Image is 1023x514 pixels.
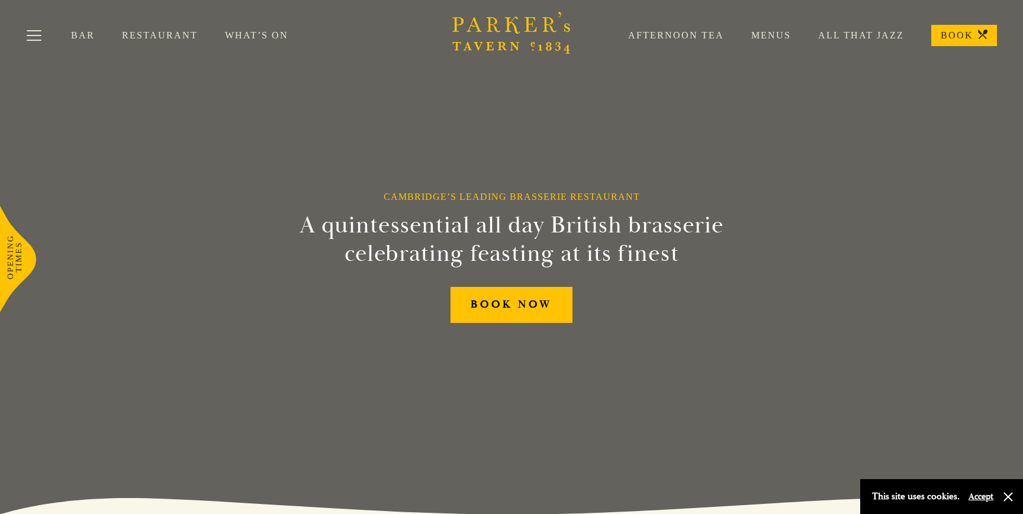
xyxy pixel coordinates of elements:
button: Close and accept [1002,491,1014,503]
p: This site uses cookies. [872,488,960,505]
a: BOOK NOW [451,287,572,323]
button: Accept [969,491,993,502]
h1: Cambridge’s Leading Brasserie Restaurant [384,191,640,202]
h2: A quintessential all day British brasserie celebrating feasting at its finest [242,211,781,268]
